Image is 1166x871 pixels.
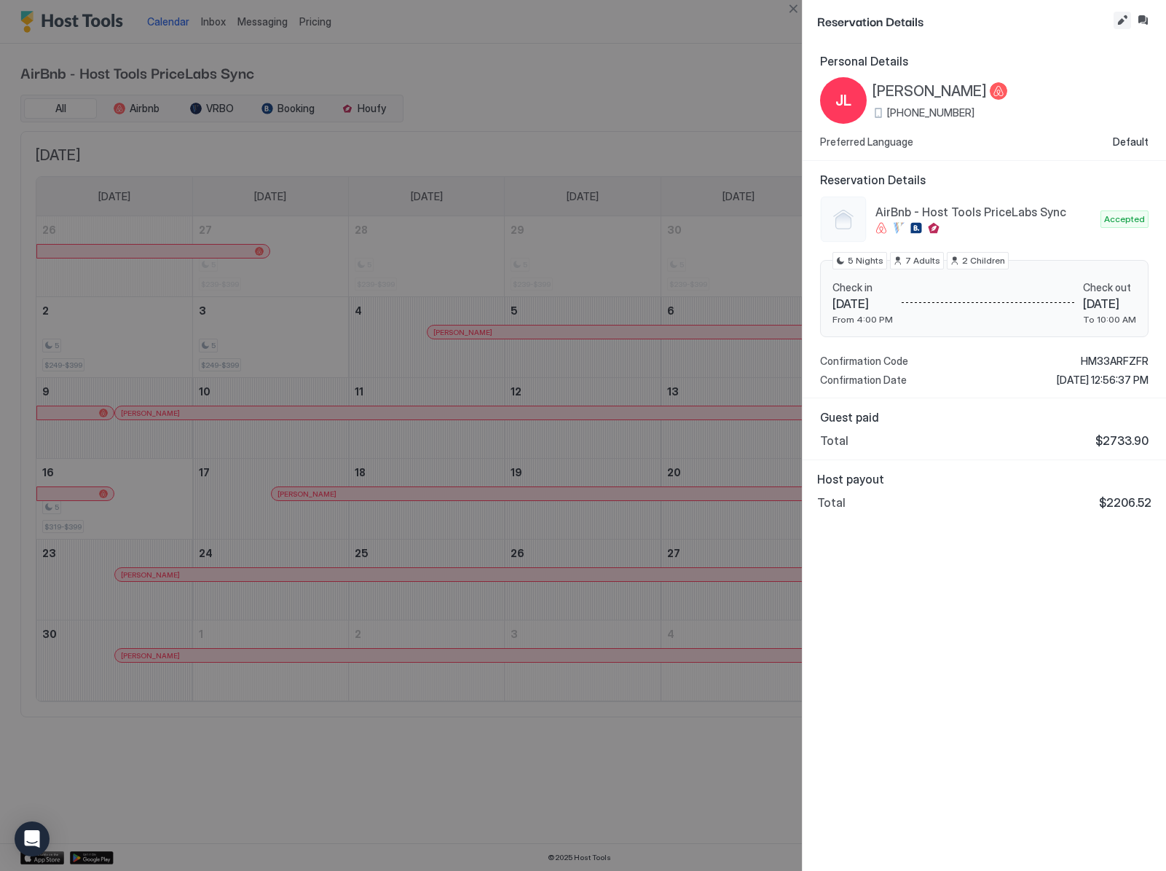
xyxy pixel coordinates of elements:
span: To 10:00 AM [1083,314,1136,325]
span: Accepted [1104,213,1145,226]
button: Edit reservation [1114,12,1131,29]
span: Reservation Details [817,12,1111,30]
div: Open Intercom Messenger [15,821,50,856]
span: Total [820,433,848,448]
span: HM33ARFZFR [1081,355,1149,368]
span: Check in [832,281,893,294]
span: From 4:00 PM [832,314,893,325]
span: Reservation Details [820,173,1149,187]
span: Confirmation Date [820,374,907,387]
span: Check out [1083,281,1136,294]
span: [DATE] [1083,296,1136,311]
span: Confirmation Code [820,355,908,368]
button: Inbox [1134,12,1151,29]
span: Default [1113,135,1149,149]
span: [PHONE_NUMBER] [887,106,974,119]
span: [PERSON_NAME] [872,82,987,100]
span: 5 Nights [848,254,883,267]
span: JL [835,90,851,111]
span: 7 Adults [905,254,940,267]
span: $2206.52 [1099,495,1151,510]
span: [DATE] 12:56:37 PM [1057,374,1149,387]
span: Host payout [817,472,1151,486]
span: 2 Children [962,254,1005,267]
span: [DATE] [832,296,893,311]
span: Personal Details [820,54,1149,68]
span: Preferred Language [820,135,913,149]
span: Total [817,495,846,510]
span: AirBnb - Host Tools PriceLabs Sync [875,205,1095,219]
span: $2733.90 [1095,433,1149,448]
span: Guest paid [820,410,1149,425]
